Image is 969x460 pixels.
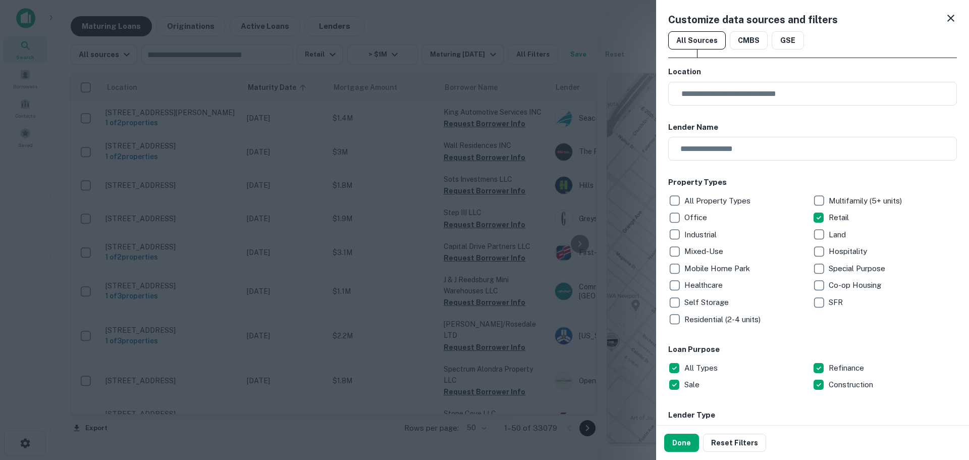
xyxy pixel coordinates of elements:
[829,379,875,391] p: Construction
[668,410,957,421] h6: Lender Type
[684,212,709,224] p: Office
[730,31,768,49] button: CMBS
[703,434,766,452] button: Reset Filters
[829,195,904,207] p: Multifamily (5+ units)
[772,31,804,49] button: GSE
[684,245,725,258] p: Mixed-Use
[668,66,957,78] h6: Location
[829,212,851,224] p: Retail
[829,279,883,291] p: Co-op Housing
[829,263,887,275] p: Special Purpose
[684,314,763,326] p: Residential (2-4 units)
[829,362,866,374] p: Refinance
[668,344,957,355] h6: Loan Purpose
[684,229,719,241] p: Industrial
[829,245,869,258] p: Hospitality
[684,379,702,391] p: Sale
[664,434,699,452] button: Done
[684,362,720,374] p: All Types
[684,195,752,207] p: All Property Types
[668,177,957,188] h6: Property Types
[684,279,725,291] p: Healthcare
[684,296,731,309] p: Self Storage
[684,263,752,275] p: Mobile Home Park
[668,122,957,133] h6: Lender Name
[919,379,969,428] iframe: Chat Widget
[668,12,838,27] h5: Customize data sources and filters
[668,31,726,49] button: All Sources
[829,296,845,309] p: SFR
[829,229,848,241] p: Land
